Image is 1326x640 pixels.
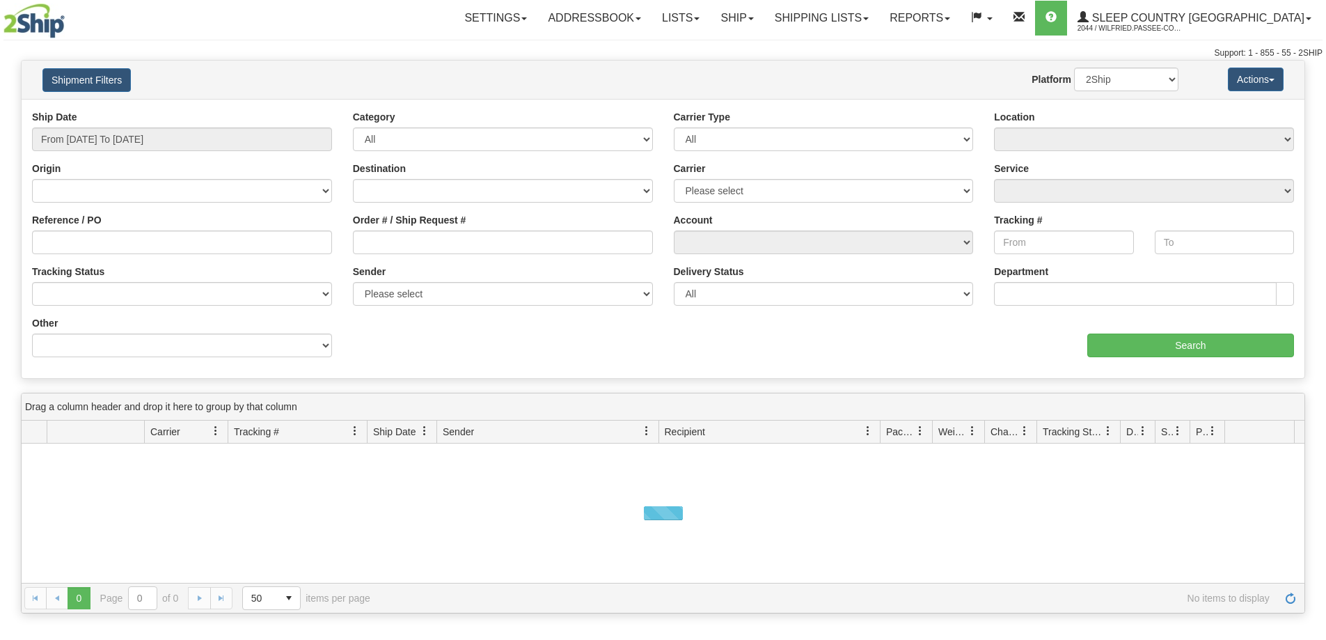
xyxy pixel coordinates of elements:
button: Actions [1228,68,1284,91]
a: Reports [879,1,961,36]
span: Ship Date [373,425,416,439]
a: Pickup Status filter column settings [1201,419,1224,443]
a: Addressbook [537,1,652,36]
a: Weight filter column settings [961,419,984,443]
span: Delivery Status [1126,425,1138,439]
span: Tracking Status [1043,425,1103,439]
a: Charge filter column settings [1013,419,1036,443]
span: Charge [990,425,1020,439]
span: Sleep Country [GEOGRAPHIC_DATA] [1089,12,1304,24]
button: Shipment Filters [42,68,131,92]
span: Page of 0 [100,586,179,610]
span: No items to display [390,593,1270,604]
span: Packages [886,425,915,439]
a: Ship Date filter column settings [413,419,436,443]
label: Account [674,213,713,227]
label: Reference / PO [32,213,102,227]
a: Ship [710,1,764,36]
a: Packages filter column settings [908,419,932,443]
label: Order # / Ship Request # [353,213,466,227]
label: Location [994,110,1034,124]
label: Department [994,265,1048,279]
label: Destination [353,162,406,175]
span: Page 0 [68,587,90,609]
label: Delivery Status [674,265,744,279]
span: Page sizes drop down [242,586,301,610]
span: select [278,587,300,609]
label: Category [353,110,395,124]
label: Other [32,316,58,330]
a: Lists [652,1,710,36]
a: Refresh [1279,587,1302,609]
label: Sender [353,265,386,279]
img: logo2044.jpg [3,3,65,38]
span: Pickup Status [1196,425,1208,439]
input: Search [1087,334,1294,357]
a: Carrier filter column settings [204,419,228,443]
input: From [994,231,1133,254]
a: Delivery Status filter column settings [1131,419,1155,443]
span: items per page [242,586,370,610]
a: Shipment Issues filter column settings [1166,419,1190,443]
span: Carrier [150,425,180,439]
span: 2044 / Wilfried.Passee-Coutrin [1078,22,1182,36]
label: Service [994,162,1029,175]
label: Ship Date [32,110,77,124]
span: Weight [938,425,968,439]
div: grid grouping header [22,393,1304,421]
a: Sender filter column settings [635,419,658,443]
label: Platform [1032,72,1071,86]
label: Tracking Status [32,265,104,279]
a: Shipping lists [764,1,879,36]
input: To [1155,231,1294,254]
span: Sender [443,425,474,439]
label: Tracking # [994,213,1042,227]
a: Tracking # filter column settings [343,419,367,443]
iframe: chat widget [1294,249,1325,391]
label: Carrier Type [674,110,730,124]
a: Sleep Country [GEOGRAPHIC_DATA] 2044 / Wilfried.Passee-Coutrin [1067,1,1322,36]
label: Carrier [674,162,706,175]
label: Origin [32,162,61,175]
a: Settings [454,1,537,36]
a: Tracking Status filter column settings [1096,419,1120,443]
a: Recipient filter column settings [856,419,880,443]
span: 50 [251,591,269,605]
span: Recipient [665,425,705,439]
span: Shipment Issues [1161,425,1173,439]
span: Tracking # [234,425,279,439]
div: Support: 1 - 855 - 55 - 2SHIP [3,47,1323,59]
